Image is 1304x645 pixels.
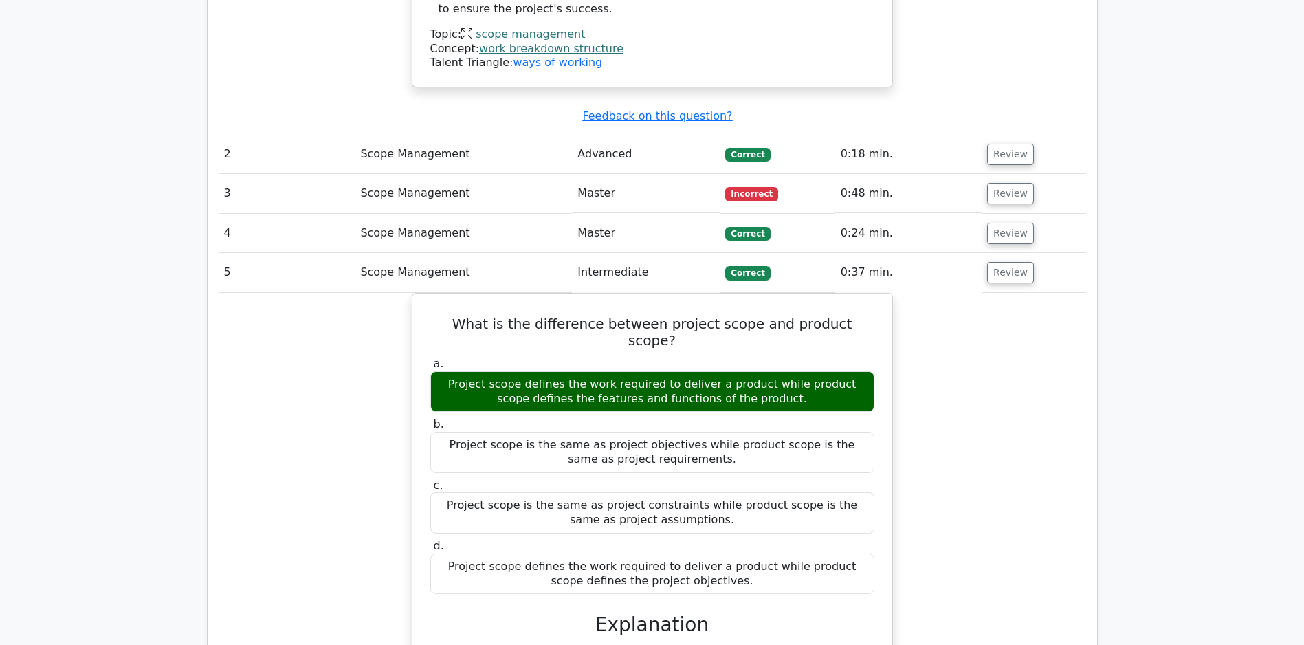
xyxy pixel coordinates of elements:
[439,613,866,637] h3: Explanation
[572,214,720,253] td: Master
[572,253,720,292] td: Intermediate
[725,266,770,280] span: Correct
[219,253,355,292] td: 5
[572,174,720,213] td: Master
[430,28,874,70] div: Talent Triangle:
[479,42,623,55] a: work breakdown structure
[355,174,572,213] td: Scope Management
[219,174,355,213] td: 3
[582,109,732,122] a: Feedback on this question?
[835,135,982,174] td: 0:18 min.
[434,417,444,430] span: b.
[987,183,1034,204] button: Review
[987,262,1034,283] button: Review
[430,492,874,534] div: Project scope is the same as project constraints while product scope is the same as project assum...
[725,227,770,241] span: Correct
[430,432,874,473] div: Project scope is the same as project objectives while product scope is the same as project requir...
[434,479,443,492] span: c.
[835,253,982,292] td: 0:37 min.
[355,135,572,174] td: Scope Management
[835,214,982,253] td: 0:24 min.
[572,135,720,174] td: Advanced
[513,56,602,69] a: ways of working
[219,135,355,174] td: 2
[835,174,982,213] td: 0:48 min.
[429,316,876,349] h5: What is the difference between project scope and product scope?
[430,371,874,413] div: Project scope defines the work required to deliver a product while product scope defines the feat...
[355,253,572,292] td: Scope Management
[430,554,874,595] div: Project scope defines the work required to deliver a product while product scope defines the proj...
[725,148,770,162] span: Correct
[430,42,874,56] div: Concept:
[219,214,355,253] td: 4
[434,539,444,552] span: d.
[430,28,874,42] div: Topic:
[725,187,778,201] span: Incorrect
[434,357,444,370] span: a.
[987,144,1034,165] button: Review
[476,28,585,41] a: scope management
[987,223,1034,244] button: Review
[355,214,572,253] td: Scope Management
